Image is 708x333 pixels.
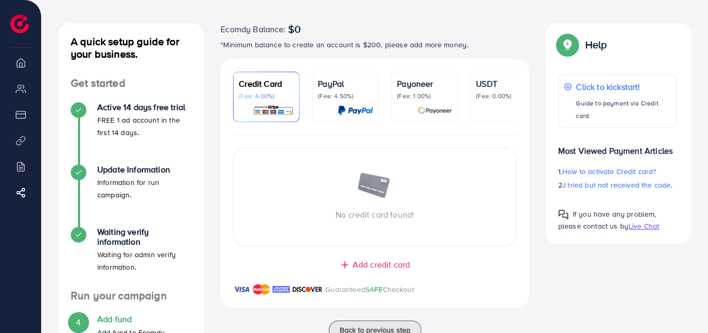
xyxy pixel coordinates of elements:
p: Click to kickstart! [576,81,671,93]
p: (Fee: 4.50%) [318,92,373,100]
p: USDT [476,77,531,90]
span: 4 [76,316,81,328]
h4: Add fund [97,314,191,324]
p: No credit card found! [234,208,516,221]
p: Information for run campaign. [97,176,191,201]
span: Add credit card [353,259,410,271]
h4: Active 14 days free trial [97,102,191,112]
h4: Get started [58,77,204,90]
p: Credit Card [239,77,294,90]
h4: A quick setup guide for your business. [58,35,204,60]
p: PayPal [318,77,373,90]
h4: Waiting verify information [97,227,191,247]
span: Live Chat [628,221,659,231]
span: Ecomdy Balance: [221,23,286,35]
p: FREE 1 ad account in the first 14 days. [97,114,191,139]
p: (Fee: 1.00%) [397,92,452,100]
p: (Fee: 4.00%) [239,92,294,100]
img: brand [233,283,250,296]
img: card [253,104,294,116]
li: Waiting verify information [58,227,204,289]
p: 2. [558,179,677,191]
img: image [357,173,393,200]
p: Guaranteed Checkout [325,283,414,296]
img: logo [10,15,29,33]
h4: Update Information [97,165,191,175]
p: Waiting for admin verify information. [97,248,191,273]
p: *Minimum balance to create an account is $200, please add more money. [221,38,529,51]
p: 1. [558,165,677,178]
li: Active 14 days free trial [58,102,204,165]
h4: Run your campaign [58,289,204,302]
img: Popup guide [558,35,577,54]
iframe: Chat [664,286,700,325]
span: I tried but not received the code. [564,180,672,190]
img: card [338,104,373,116]
p: Guide to payment via Credit card [576,97,671,122]
p: Help [585,38,607,51]
span: How to activate Credit card? [562,166,656,177]
p: (Fee: 0.00%) [476,92,531,100]
span: $0 [288,23,301,35]
span: SAFE [365,284,383,295]
img: card [418,104,452,116]
img: brand [292,283,323,296]
img: Popup guide [558,209,569,220]
p: Payoneer [397,77,452,90]
span: If you have any problem, please contact us by [558,209,656,231]
li: Update Information [58,165,204,227]
img: brand [253,283,270,296]
p: Most Viewed Payment Articles [558,136,677,157]
img: brand [273,283,290,296]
